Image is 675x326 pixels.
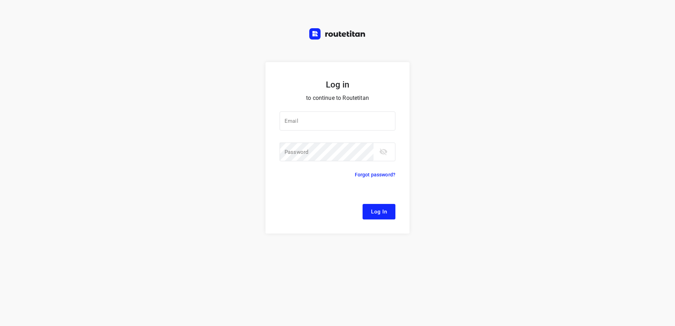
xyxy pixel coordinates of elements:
button: toggle password visibility [376,145,390,159]
p: Forgot password? [355,170,395,179]
img: Routetitan [309,28,366,40]
p: to continue to Routetitan [280,93,395,103]
span: Log In [371,207,387,216]
button: Log In [363,204,395,219]
h5: Log in [280,79,395,90]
